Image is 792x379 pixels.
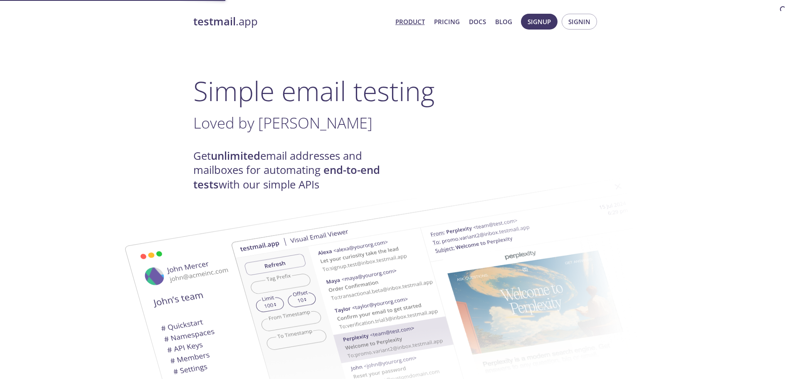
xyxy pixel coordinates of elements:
[193,112,373,133] span: Loved by [PERSON_NAME]
[469,16,486,27] a: Docs
[193,75,599,107] h1: Simple email testing
[193,163,380,191] strong: end-to-end tests
[211,149,260,163] strong: unlimited
[562,14,597,30] button: Signin
[521,14,558,30] button: Signup
[528,16,551,27] span: Signup
[193,15,389,29] a: testmail.app
[193,14,236,29] strong: testmail
[495,16,512,27] a: Blog
[568,16,590,27] span: Signin
[395,16,425,27] a: Product
[434,16,460,27] a: Pricing
[193,149,396,192] h4: Get email addresses and mailboxes for automating with our simple APIs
